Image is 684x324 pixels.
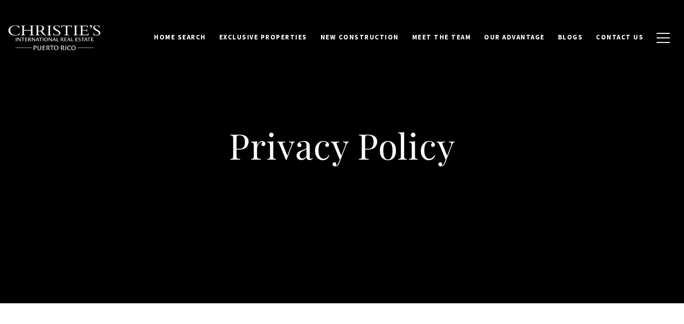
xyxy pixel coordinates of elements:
[320,33,399,41] span: New Construction
[558,33,583,41] span: Blogs
[213,28,314,47] a: Exclusive Properties
[484,33,545,41] span: Our Advantage
[477,28,551,47] a: Our Advantage
[140,123,545,168] h1: Privacy Policy
[147,28,213,47] a: Home Search
[314,28,406,47] a: New Construction
[406,28,478,47] a: Meet the Team
[219,33,307,41] span: Exclusive Properties
[8,25,102,51] img: Christie's International Real Estate black text logo
[596,33,643,41] span: Contact Us
[551,28,590,47] a: Blogs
